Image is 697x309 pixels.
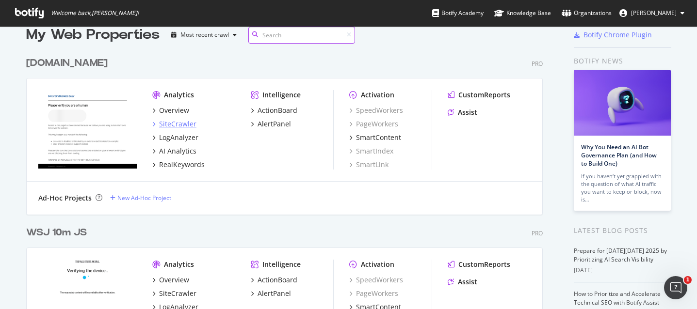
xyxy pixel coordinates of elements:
[164,260,194,269] div: Analytics
[458,277,477,287] div: Assist
[448,108,477,117] a: Assist
[356,133,401,142] div: SmartContent
[152,289,196,298] a: SiteCrawler
[349,106,403,115] a: SpeedWorkers
[584,30,652,40] div: Botify Chrome Plugin
[159,146,196,156] div: AI Analytics
[258,275,297,285] div: ActionBoard
[26,226,91,240] a: WSJ 10m JS
[159,106,189,115] div: Overview
[152,275,189,285] a: Overview
[361,260,394,269] div: Activation
[251,275,297,285] a: ActionBoard
[38,90,137,169] img: Investor.com
[159,133,198,142] div: LogAnalyzer
[581,143,657,168] a: Why You Need an AI Bot Governance Plan (and How to Build One)
[251,289,291,298] a: AlertPanel
[349,160,389,170] a: SmartLink
[349,146,393,156] a: SmartIndex
[152,160,205,170] a: RealKeywords
[458,108,477,117] div: Assist
[110,194,171,202] a: New Ad-Hoc Project
[494,8,551,18] div: Knowledge Base
[612,5,692,21] button: [PERSON_NAME]
[251,106,297,115] a: ActionBoard
[574,247,667,263] a: Prepare for [DATE][DATE] 2025 by Prioritizing AI Search Visibility
[574,56,671,66] div: Botify news
[631,9,677,17] span: Jon-Michael Poff
[251,119,291,129] a: AlertPanel
[159,289,196,298] div: SiteCrawler
[458,90,510,100] div: CustomReports
[152,106,189,115] a: Overview
[574,30,652,40] a: Botify Chrome Plugin
[574,290,661,307] a: How to Prioritize and Accelerate Technical SEO with Botify Assist
[262,90,301,100] div: Intelligence
[164,90,194,100] div: Analytics
[448,90,510,100] a: CustomReports
[432,8,484,18] div: Botify Academy
[574,225,671,236] div: Latest Blog Posts
[258,106,297,115] div: ActionBoard
[664,276,687,299] iframe: Intercom live chat
[262,260,301,269] div: Intelligence
[152,146,196,156] a: AI Analytics
[159,160,205,170] div: RealKeywords
[458,260,510,269] div: CustomReports
[38,193,92,203] div: Ad-Hoc Projects
[448,260,510,269] a: CustomReports
[574,266,671,275] div: [DATE]
[349,133,401,142] a: SmartContent
[581,172,664,203] div: If you haven’t yet grappled with the question of what AI traffic you want to keep or block, now is…
[152,119,196,129] a: SiteCrawler
[159,275,189,285] div: Overview
[562,8,612,18] div: Organizations
[26,56,108,70] div: [DOMAIN_NAME]
[258,119,291,129] div: AlertPanel
[361,90,394,100] div: Activation
[349,289,398,298] a: PageWorkers
[248,27,355,44] input: Search
[26,25,160,45] div: My Web Properties
[152,133,198,142] a: LogAnalyzer
[180,32,229,38] div: Most recent crawl
[574,70,671,136] img: Why You Need an AI Bot Governance Plan (and How to Build One)
[159,119,196,129] div: SiteCrawler
[684,276,692,284] span: 1
[117,194,171,202] div: New Ad-Hoc Project
[167,27,241,43] button: Most recent crawl
[349,275,403,285] a: SpeedWorkers
[258,289,291,298] div: AlertPanel
[448,277,477,287] a: Assist
[349,119,398,129] a: PageWorkers
[26,56,112,70] a: [DOMAIN_NAME]
[26,226,87,240] div: WSJ 10m JS
[532,60,543,68] div: Pro
[51,9,139,17] span: Welcome back, [PERSON_NAME] !
[532,229,543,237] div: Pro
